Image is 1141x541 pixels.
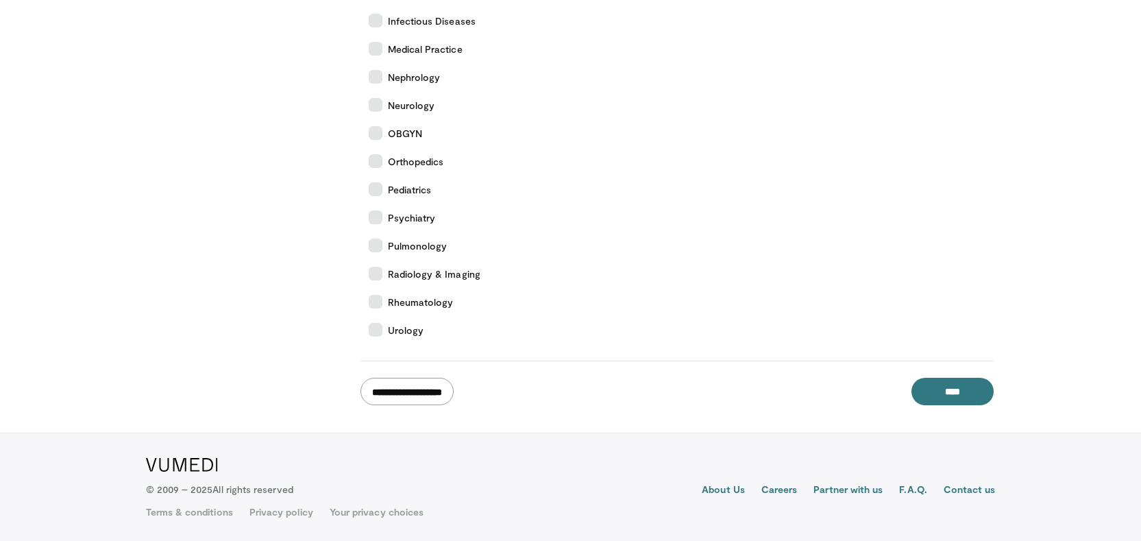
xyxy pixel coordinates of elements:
[388,154,444,169] span: Orthopedics
[249,505,313,519] a: Privacy policy
[212,483,293,495] span: All rights reserved
[146,458,218,472] img: VuMedi Logo
[388,295,454,309] span: Rheumatology
[388,14,476,28] span: Infectious Diseases
[388,126,422,141] span: OBGYN
[146,483,293,496] p: © 2009 – 2025
[388,98,435,112] span: Neurology
[388,211,436,225] span: Psychiatry
[702,483,745,499] a: About Us
[388,42,463,56] span: Medical Practice
[761,483,798,499] a: Careers
[146,505,233,519] a: Terms & conditions
[899,483,927,499] a: F.A.Q.
[388,70,441,84] span: Nephrology
[813,483,883,499] a: Partner with us
[388,323,424,337] span: Urology
[388,239,447,253] span: Pulmonology
[388,267,480,281] span: Radiology & Imaging
[944,483,996,499] a: Contact us
[330,505,424,519] a: Your privacy choices
[388,182,432,197] span: Pediatrics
